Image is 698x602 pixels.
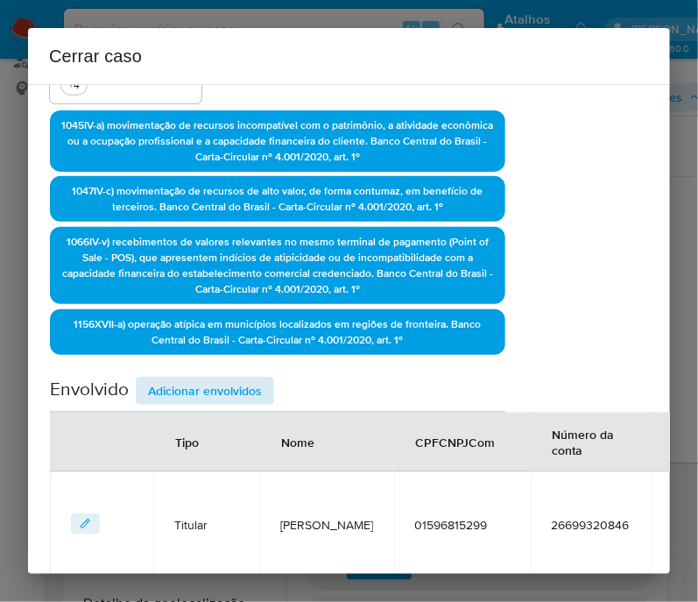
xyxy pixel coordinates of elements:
span: 01596815299 [415,517,510,533]
p: 1156 XVII-a) operação atípica em municípios localizados em regiões de fronteira. Banco Central do... [50,309,505,355]
h2: Cerrar caso [49,42,649,70]
span: +4 [65,77,83,92]
h2: Envolvido [50,377,129,405]
div: Nome [260,421,335,464]
div: Tipo [154,421,220,464]
div: Número da conta [532,414,650,471]
div: CPFCNPJCom [395,421,517,464]
p: 1047 IV-c) movimentação de recursos de alto valor, de forma contumaz, em benefício de terceiros. ... [50,176,505,222]
p: 1066 IV-v) recebimentos de valores relevantes no mesmo terminal de pagamento (Point of Sale - POS... [50,227,505,304]
span: [PERSON_NAME] [280,517,373,533]
span: Adicionar envolvidos [148,379,262,403]
td: NumConta [531,472,651,576]
span: 26699320846 [552,517,630,533]
button: addEnvolvido [136,377,274,405]
button: editEnvolvido [71,513,101,535]
p: 1045 IV-a) movimentação de recursos incompatível com o patrimônio, a atividade econômica ou a ocu... [50,110,505,172]
td: NmEnv [259,472,394,576]
td: CPFCNPJEnv [394,472,531,576]
button: mostrar mais 4 [60,74,88,96]
span: Titular [174,517,238,533]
